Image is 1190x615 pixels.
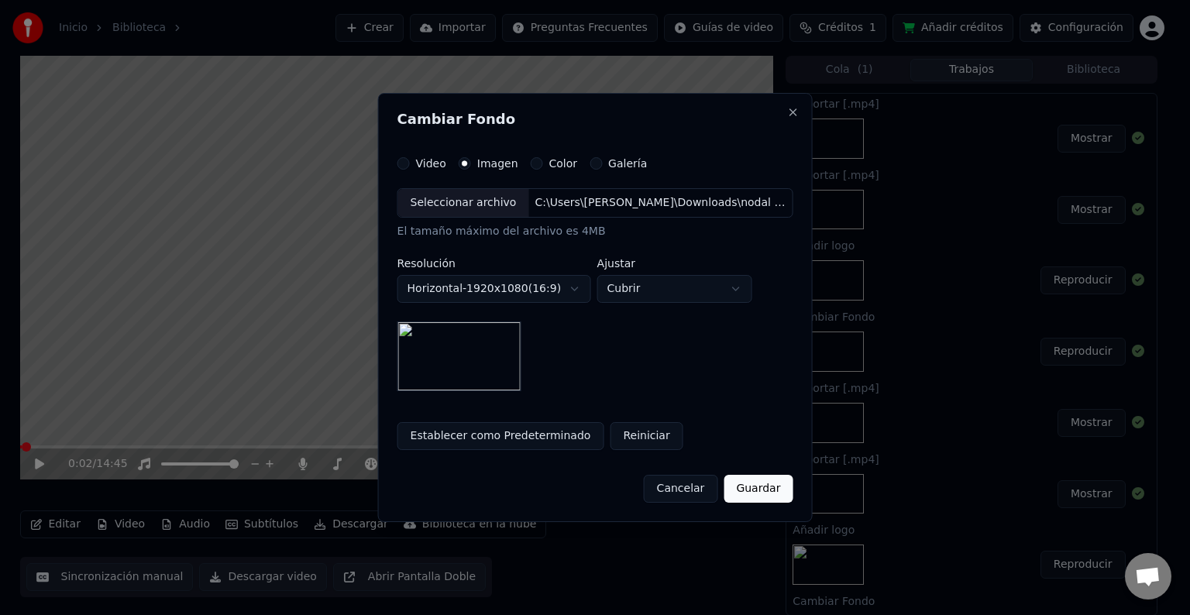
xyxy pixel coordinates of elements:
button: Cancelar [644,475,718,503]
div: Seleccionar archivo [398,189,529,217]
label: Ajustar [597,258,752,269]
label: Color [549,158,578,169]
label: Imagen [477,158,518,169]
label: Video [416,158,446,169]
div: C:\Users\[PERSON_NAME]\Downloads\nodal parque extendido no te contaron mal.jpg [528,195,792,211]
h2: Cambiar Fondo [397,112,793,126]
label: Resolución [397,258,591,269]
button: Establecer como Predeterminado [397,422,604,450]
div: El tamaño máximo del archivo es 4MB [397,224,793,239]
label: Galería [608,158,647,169]
button: Guardar [724,475,793,503]
button: Reiniciar [610,422,683,450]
